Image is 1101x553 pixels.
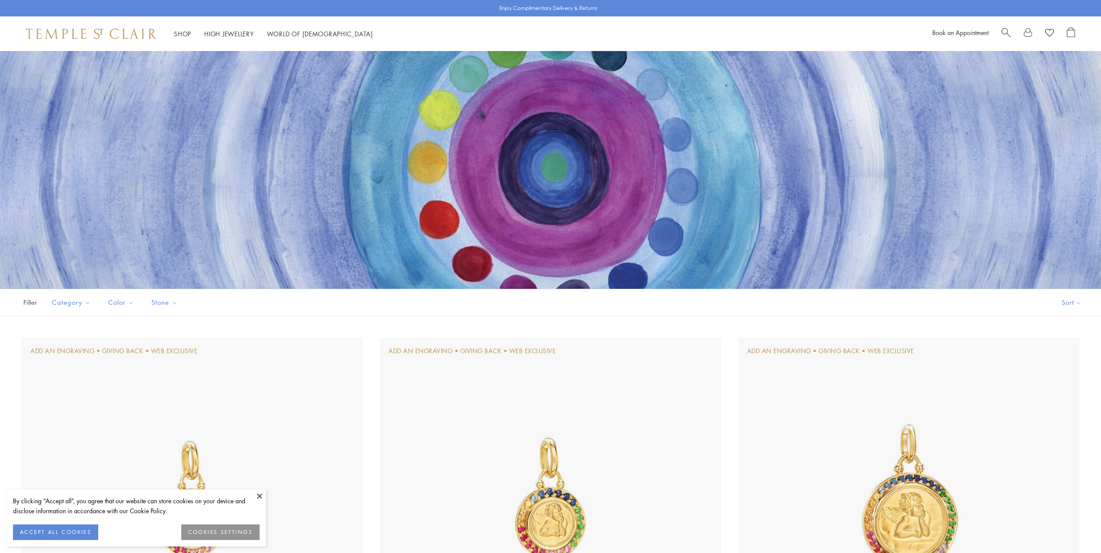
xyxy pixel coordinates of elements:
[102,293,141,312] button: Color
[26,29,157,39] img: Temple St. Clair
[1042,289,1101,316] button: Show sort by
[48,297,97,308] span: Category
[204,29,254,38] a: High JewelleryHigh Jewellery
[13,496,260,516] div: By clicking “Accept all”, you agree that our website can store cookies on your device and disclos...
[267,29,373,38] a: World of [DEMOGRAPHIC_DATA]World of [DEMOGRAPHIC_DATA]
[174,29,373,39] nav: Main navigation
[174,29,191,38] a: ShopShop
[13,524,98,540] button: ACCEPT ALL COOKIES
[932,28,989,37] a: Book an Appointment
[147,297,184,308] span: Stone
[1001,27,1011,40] a: Search
[747,346,914,356] div: Add An Engraving • Giving Back • Web Exclusive
[104,297,141,308] span: Color
[181,524,260,540] button: COOKIES SETTINGS
[499,4,597,13] p: Enjoy Complimentary Delivery & Returns
[388,346,555,356] div: Add An Engraving • Giving Back • Web Exclusive
[145,293,184,312] button: Stone
[30,346,197,356] div: Add An Engraving • Giving Back • Web Exclusive
[45,293,97,312] button: Category
[1067,27,1075,40] a: Open Shopping Bag
[1045,27,1054,40] a: View Wishlist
